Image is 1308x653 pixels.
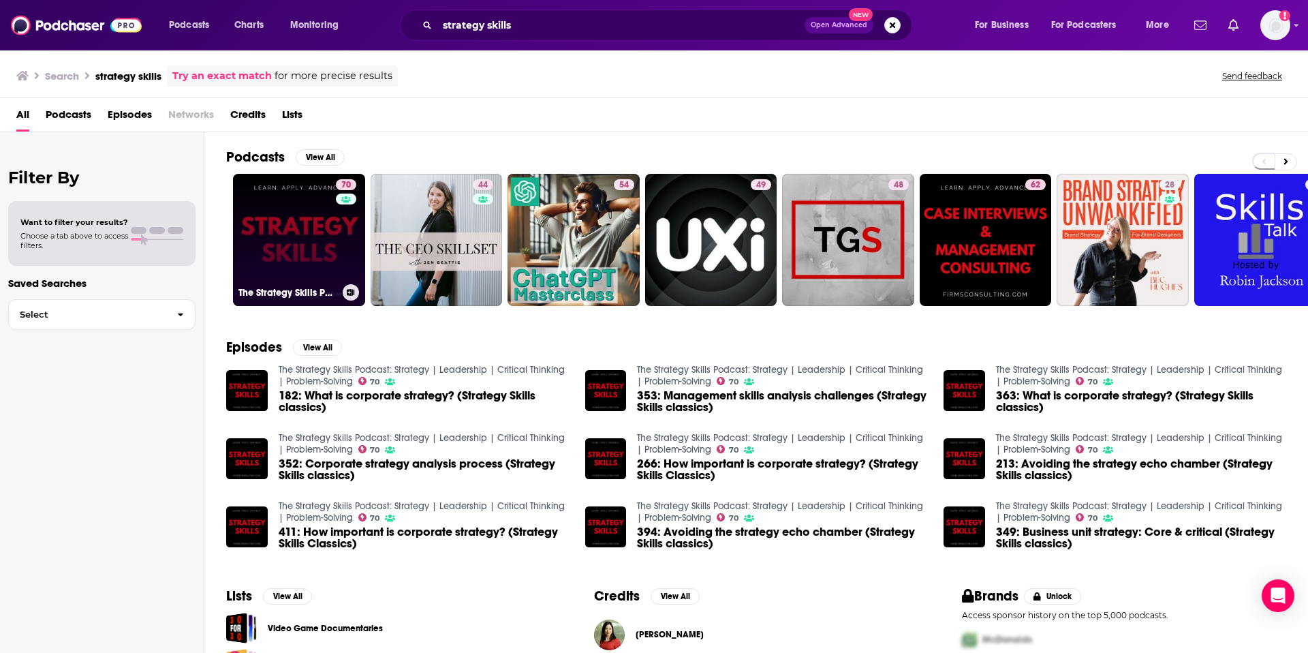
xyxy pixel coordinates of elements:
[1057,174,1189,306] a: 28
[279,364,565,387] a: The Strategy Skills Podcast: Strategy | Leadership | Critical Thinking | Problem-Solving
[275,68,392,84] span: for more precise results
[717,377,738,385] a: 70
[1042,14,1136,36] button: open menu
[751,179,771,190] a: 49
[756,179,766,192] span: 49
[944,438,985,480] a: 213: Avoiding the strategy echo chamber (Strategy Skills classics)
[996,526,1286,549] a: 349: Business unit strategy: Core & critical (Strategy Skills classics)
[279,500,565,523] a: The Strategy Skills Podcast: Strategy | Leadership | Critical Thinking | Problem-Solving
[226,370,268,412] img: 182: What is corporate strategy? (Strategy Skills classics)
[279,390,569,413] a: 182: What is corporate strategy? (Strategy Skills classics)
[282,104,302,132] a: Lists
[279,458,569,481] span: 352: Corporate strategy analysis process (Strategy Skills classics)
[279,432,565,455] a: The Strategy Skills Podcast: Strategy | Leadership | Critical Thinking | Problem-Solving
[975,16,1029,35] span: For Business
[108,104,152,132] a: Episodes
[226,588,252,605] h2: Lists
[944,506,985,548] img: 349: Business unit strategy: Core & critical (Strategy Skills classics)
[226,613,257,643] a: Video Game Documentaries
[1051,16,1117,35] span: For Podcasters
[920,174,1052,306] a: 62
[1223,14,1244,37] a: Show notifications dropdown
[894,179,903,192] span: 48
[9,310,166,319] span: Select
[1136,14,1186,36] button: open menu
[8,168,196,187] h2: Filter By
[1076,445,1097,453] a: 70
[370,447,379,453] span: 70
[594,588,700,605] a: CreditsView All
[234,16,264,35] span: Charts
[637,364,923,387] a: The Strategy Skills Podcast: Strategy | Leadership | Critical Thinking | Problem-Solving
[296,149,345,166] button: View All
[637,526,927,549] a: 394: Avoiding the strategy echo chamber (Strategy Skills classics)
[1189,14,1212,37] a: Show notifications dropdown
[717,513,738,521] a: 70
[1088,447,1097,453] span: 70
[1159,179,1180,190] a: 28
[962,588,1018,605] h2: Brands
[944,370,985,412] a: 363: What is corporate strategy? (Strategy Skills classics)
[169,16,209,35] span: Podcasts
[279,526,569,549] a: 411: How important is corporate strategy? (Strategy Skills Classics)
[233,174,365,306] a: 70The Strategy Skills Podcast: Strategy | Leadership | Critical Thinking | Problem-Solving
[805,17,873,33] button: Open AdvancedNew
[226,149,285,166] h2: Podcasts
[1260,10,1290,40] img: User Profile
[45,70,79,82] h3: Search
[168,104,214,132] span: Networks
[263,588,312,605] button: View All
[888,179,909,190] a: 48
[996,458,1286,481] a: 213: Avoiding the strategy echo chamber (Strategy Skills classics)
[226,339,282,356] h2: Episodes
[226,588,312,605] a: ListsView All
[1024,588,1082,605] button: Unlock
[1088,379,1097,385] span: 70
[437,14,805,36] input: Search podcasts, credits, & more...
[811,22,867,29] span: Open Advanced
[1260,10,1290,40] span: Logged in as megcassidy
[1031,179,1040,192] span: 62
[46,104,91,132] a: Podcasts
[637,390,927,413] a: 353: Management skills analysis challenges (Strategy Skills classics)
[637,500,923,523] a: The Strategy Skills Podcast: Strategy | Leadership | Critical Thinking | Problem-Solving
[729,447,738,453] span: 70
[585,370,627,412] img: 353: Management skills analysis challenges (Strategy Skills classics)
[585,438,627,480] img: 266: How important is corporate strategy? (Strategy Skills Classics)
[95,70,161,82] h3: strategy skills
[226,438,268,480] img: 352: Corporate strategy analysis process (Strategy Skills classics)
[230,104,266,132] span: Credits
[11,12,142,38] img: Podchaser - Follow, Share and Rate Podcasts
[172,68,272,84] a: Try an exact match
[16,104,29,132] a: All
[358,445,380,453] a: 70
[637,458,927,481] span: 266: How important is corporate strategy? (Strategy Skills Classics)
[996,432,1282,455] a: The Strategy Skills Podcast: Strategy | Leadership | Critical Thinking | Problem-Solving
[358,377,380,385] a: 70
[336,179,356,190] a: 70
[645,174,777,306] a: 49
[226,149,345,166] a: PodcastsView All
[996,390,1286,413] span: 363: What is corporate strategy? (Strategy Skills classics)
[341,179,351,192] span: 70
[226,506,268,548] img: 411: How important is corporate strategy? (Strategy Skills Classics)
[1146,16,1169,35] span: More
[1262,579,1294,612] div: Open Intercom Messenger
[619,179,629,192] span: 54
[717,445,738,453] a: 70
[508,174,640,306] a: 54
[651,588,700,605] button: View All
[594,620,625,650] img: Kris Safarova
